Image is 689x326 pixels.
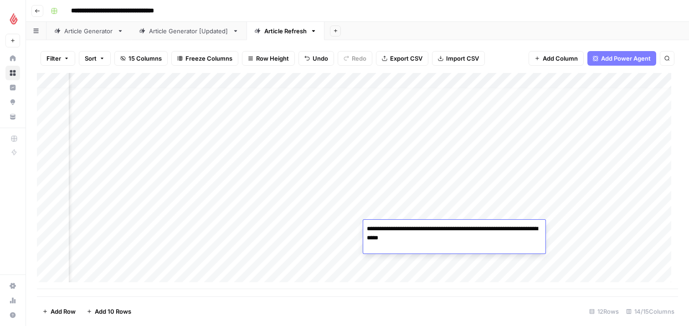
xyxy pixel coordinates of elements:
[185,54,232,63] span: Freeze Columns
[129,54,162,63] span: 15 Columns
[601,54,651,63] span: Add Power Agent
[390,54,422,63] span: Export CSV
[131,22,247,40] a: Article Generator [Updated]
[298,51,334,66] button: Undo
[446,54,479,63] span: Import CSV
[587,51,656,66] button: Add Power Agent
[256,54,289,63] span: Row Height
[264,26,307,36] div: Article Refresh
[352,54,366,63] span: Redo
[622,304,678,319] div: 14/15 Columns
[247,22,324,40] a: Article Refresh
[5,279,20,293] a: Settings
[149,26,229,36] div: Article Generator [Updated]
[114,51,168,66] button: 15 Columns
[46,22,131,40] a: Article Generator
[5,109,20,124] a: Your Data
[46,54,61,63] span: Filter
[242,51,295,66] button: Row Height
[5,308,20,322] button: Help + Support
[37,304,81,319] button: Add Row
[5,80,20,95] a: Insights
[51,307,76,316] span: Add Row
[529,51,584,66] button: Add Column
[432,51,485,66] button: Import CSV
[313,54,328,63] span: Undo
[338,51,372,66] button: Redo
[95,307,131,316] span: Add 10 Rows
[543,54,578,63] span: Add Column
[586,304,622,319] div: 12 Rows
[5,95,20,109] a: Opportunities
[64,26,113,36] div: Article Generator
[5,7,20,30] button: Workspace: Lightspeed
[85,54,97,63] span: Sort
[5,66,20,80] a: Browse
[5,10,22,27] img: Lightspeed Logo
[5,293,20,308] a: Usage
[5,51,20,66] a: Home
[171,51,238,66] button: Freeze Columns
[81,304,137,319] button: Add 10 Rows
[41,51,75,66] button: Filter
[79,51,111,66] button: Sort
[376,51,428,66] button: Export CSV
